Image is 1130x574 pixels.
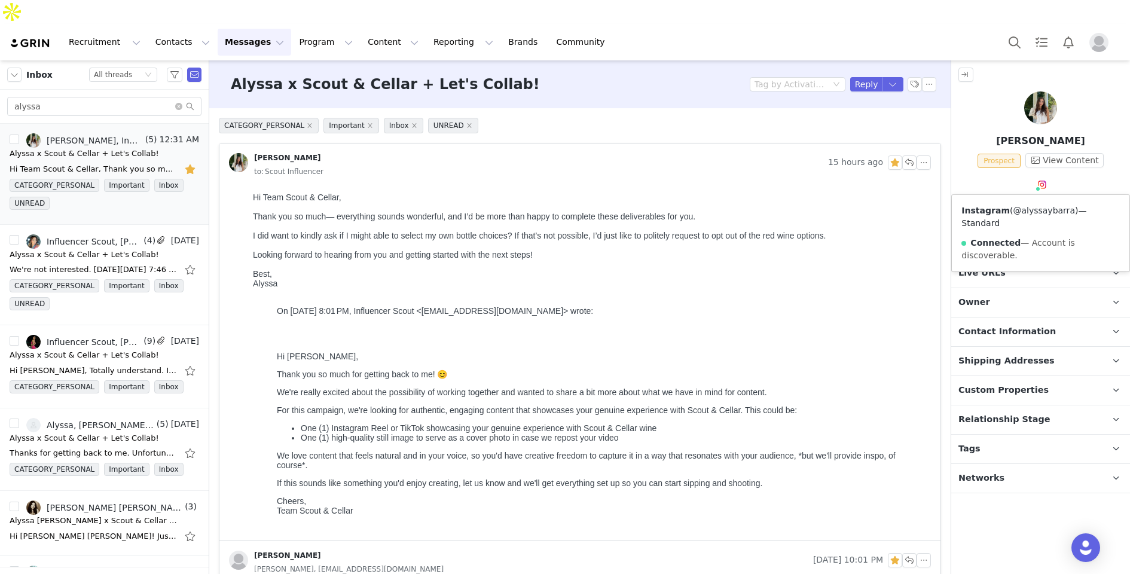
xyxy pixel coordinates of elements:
[10,349,159,361] div: Alyssa x Scout & Cellar + Let's Collab!
[501,29,548,56] a: Brands
[367,123,373,129] i: icon: close
[5,5,678,14] div: Hi Team Scout & Cellar,
[47,136,143,145] div: [PERSON_NAME], Influencer Scout
[1024,91,1057,124] img: Alyssa Ybarra
[26,335,141,349] a: Influencer Scout, [PERSON_NAME]
[104,179,149,192] span: Important
[961,238,1074,260] span: — Account is discoverable.
[1001,29,1028,56] button: Search
[29,200,654,209] p: We're really excited about the possibility of working together and wanted to share a bit more abo...
[231,74,540,95] h3: Alyssa x Scout & Cellar + Let's Collab!
[5,91,678,100] div: Alyssa
[148,29,217,56] button: Contacts
[29,182,654,191] p: Thank you so much for getting back to me! 😊
[104,380,149,393] span: Important
[104,279,149,292] span: Important
[10,297,50,310] span: UNREAD
[1082,33,1120,52] button: Profile
[154,418,169,430] span: (5)
[7,97,201,116] input: Search mail
[94,68,132,81] div: All threads
[1013,206,1075,215] a: @alyssaybarra
[1025,153,1104,167] button: View Content
[10,249,159,261] div: Alyssa x Scout & Cellar + Let's Collab!
[10,179,99,192] span: CATEGORY_PERSONAL
[958,355,1055,368] span: Shipping Addresses
[29,309,654,328] p: Cheers, Team Scout & Cellar
[10,447,177,459] div: Thanks for getting back to me. Unfortunately, we cannot guarantee dedicated coverage without a bu...
[10,264,177,276] div: We're not interested. On Thu, Sep 18, 2025 at 7:46 PM Influencer Scout <influencer@scoutandcellar...
[229,153,321,172] a: [PERSON_NAME]
[26,500,41,515] img: a7eaf340-4a33-4ea7-b5c4-b7cf94fda2ab.jpg
[466,123,472,129] i: icon: close
[5,81,678,91] div: Best,
[1028,29,1055,56] a: Tasks
[10,197,50,210] span: UNREAD
[958,413,1050,426] span: Relationship Stage
[229,551,321,570] a: [PERSON_NAME]
[961,206,1086,228] span: — Standard
[10,515,177,527] div: Alyssa Marie x Scout & Cellar + Let's Collab!
[229,551,248,570] img: placeholder-profile.jpg
[323,118,379,133] span: Important
[154,463,184,476] span: Inbox
[26,69,53,81] span: Inbox
[1089,33,1108,52] img: placeholder-profile.jpg
[958,384,1049,397] span: Custom Properties
[1071,533,1100,562] div: Open Intercom Messenger
[29,118,654,138] blockquote: On [DATE] 8:01 PM, Influencer Scout <[EMAIL_ADDRESS][DOMAIN_NAME]> wrote:
[154,179,184,192] span: Inbox
[29,291,654,300] p: If this sounds like something you'd enjoy creating, let us know and we'll get everything set up s...
[10,463,99,476] span: CATEGORY_PERSONAL
[10,163,177,175] div: Hi Team Scout & Cellar, Thank you so much— everything sounds wonderful, and I'd be more than happ...
[5,62,678,72] div: Looking forward to hearing from you and getting started with the next steps!
[47,337,141,347] div: Influencer Scout, [PERSON_NAME]
[1055,29,1082,56] button: Notifications
[426,29,500,56] button: Reporting
[428,118,478,133] span: UNREAD
[26,418,154,432] a: Alyssa, [PERSON_NAME], Influencer Scout
[219,118,319,133] span: CATEGORY_PERSONAL
[755,78,825,90] div: Tag by Activation
[47,503,182,512] div: [PERSON_NAME] [PERSON_NAME], Influencer Scout
[141,335,155,347] span: (9)
[26,335,41,349] img: 22d82901-0289-4992-926e-1832fb9f68bf--s.jpg
[10,365,177,377] div: Hi Alyssa, Totally understand. If you could send over your story insights, reel impressions, link...
[219,143,940,188] div: [PERSON_NAME] 15 hours agoto:Scout Influencer
[10,38,51,49] img: grin logo
[958,472,1004,485] span: Networks
[10,380,99,393] span: CATEGORY_PERSONAL
[970,238,1021,248] strong: Connected
[47,420,154,430] div: Alyssa, [PERSON_NAME], Influencer Scout
[850,77,883,91] button: Reply
[29,218,654,227] p: For this campaign, we're looking for authentic, engaging content that showcases your genuine expe...
[5,24,678,33] div: Thank you so much— everything sounds wonderful, and I’d be more than happy to complete these deli...
[361,29,426,56] button: Content
[254,153,321,163] div: [PERSON_NAME]
[961,206,1010,215] strong: Instagram
[951,134,1130,148] p: [PERSON_NAME]
[29,164,654,173] p: Hi [PERSON_NAME],
[958,325,1056,338] span: Contact Information
[53,245,654,255] li: One (1) high-quality still image to serve as a cover photo in case we repost your video
[833,81,840,89] i: icon: down
[26,418,41,432] img: 1215d8af-3c54-4aca-af26-a4f1893a9bb9--s.jpg
[29,263,654,282] p: We love content that feels natural and in your voice, so you'd have creative freedom to capture i...
[1037,180,1047,190] img: instagram.svg
[62,29,148,56] button: Recruitment
[292,29,360,56] button: Program
[26,234,141,249] a: Influencer Scout, [PERSON_NAME]
[143,133,157,146] span: (5)
[187,68,201,82] span: Send Email
[53,236,654,245] li: One (1) Instagram Reel or TikTok showcasing your genuine experience with Scout & Cellar wine
[175,103,182,110] i: icon: close-circle
[10,148,159,160] div: Alyssa x Scout & Cellar + Let's Collab!
[384,118,423,133] span: Inbox
[104,463,149,476] span: Important
[157,133,199,148] span: 12:31 AM
[154,279,184,292] span: Inbox
[145,71,152,80] i: icon: down
[307,123,313,129] i: icon: close
[549,29,618,56] a: Community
